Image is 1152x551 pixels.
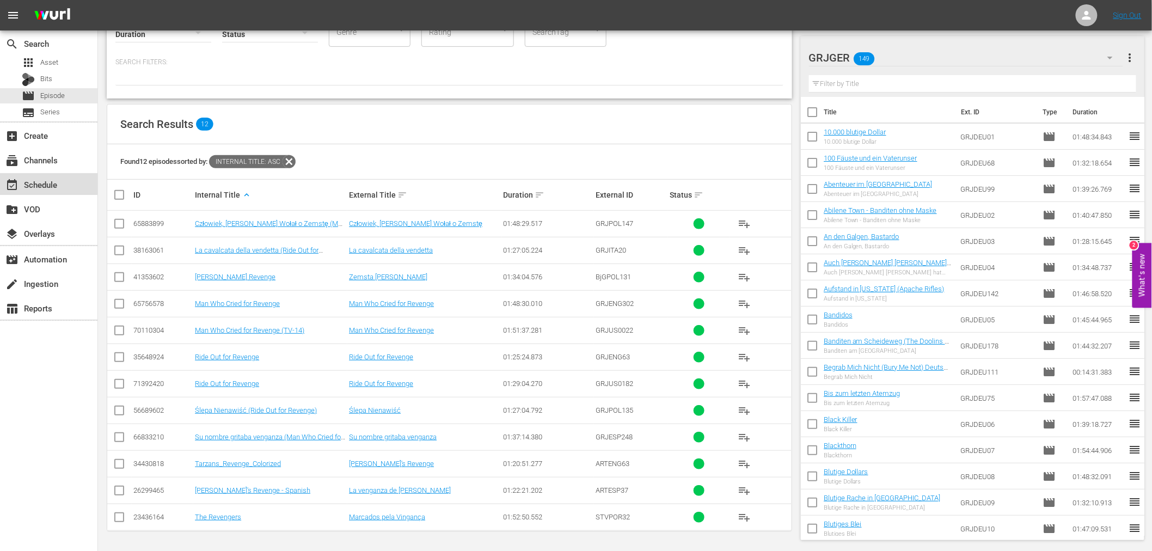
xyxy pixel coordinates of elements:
div: 34430818 [133,460,192,468]
span: Episode [1043,313,1056,326]
td: 01:28:15.645 [1068,228,1128,254]
button: playlist_add [731,264,757,290]
span: Episode [1043,470,1056,483]
button: playlist_add [731,237,757,264]
span: reorder [1128,130,1141,143]
div: Status [670,188,728,201]
th: Ext. ID [954,97,1036,127]
span: Episode [1043,156,1056,169]
a: La cavalcata della vendetta (Ride Out for Revenge) Colorized [195,246,323,262]
a: Bis zum letzten Atemzug [824,389,900,397]
span: Episode [1043,418,1056,431]
span: reorder [1128,443,1141,456]
span: playlist_add [738,351,751,364]
div: 01:34:04.576 [503,273,592,281]
div: 66833210 [133,433,192,441]
span: keyboard_arrow_up [242,190,252,200]
div: 01:25:24.873 [503,353,592,361]
td: GRJDEU06 [956,411,1039,437]
span: menu [7,9,20,22]
td: 01:54:44.906 [1068,437,1128,463]
span: playlist_add [738,297,751,310]
td: 01:34:48.737 [1068,254,1128,280]
button: playlist_add [731,344,757,370]
span: GRJENG302 [596,299,634,308]
div: GRJGER [809,42,1124,73]
a: Blutige Dollars [824,468,868,476]
th: Title [824,97,955,127]
div: 41353602 [133,273,192,281]
a: Sign Out [1113,11,1142,20]
a: La cavalcata della vendetta [349,246,433,254]
span: playlist_add [738,217,751,230]
span: reorder [1128,522,1141,535]
span: playlist_add [738,484,751,497]
a: Su nombre gritaba venganza (Man Who Cried for Revenge) Spanish [195,433,345,449]
span: sort [694,190,703,200]
button: more_vert [1123,45,1136,71]
div: Blutige Dollars [824,478,868,485]
div: Abilene Town - Banditen ohne Maske [824,217,937,224]
span: playlist_add [738,511,751,524]
span: Episode [1043,365,1056,378]
span: Asset [40,57,58,68]
div: 01:27:04.792 [503,406,592,414]
td: GRJDEU03 [956,228,1039,254]
a: Ride Out for Revenge [195,379,259,388]
a: Marcados pela Vingança [349,513,425,521]
div: Blutige Rache in [GEOGRAPHIC_DATA] [824,504,941,511]
span: Internal Title: asc [209,155,283,168]
button: playlist_add [731,317,757,344]
a: The Revengers [195,513,241,521]
div: 70110304 [133,326,192,334]
div: 56689602 [133,406,192,414]
span: more_vert [1123,51,1136,64]
a: La venganza de [PERSON_NAME] [349,486,451,494]
a: Tarzans_Revenge_Colorized [195,460,281,468]
span: VOD [5,203,19,216]
a: Aufstand in [US_STATE] (Apache Rifles) [824,285,945,293]
span: Episode [1043,130,1056,143]
span: Series [22,106,35,119]
a: Man Who Cried for Revenge (TV-14) [195,326,304,334]
span: reorder [1128,313,1141,326]
div: 01:52:50.552 [503,513,592,521]
a: Ride Out for Revenge [349,353,413,361]
span: Episode [40,90,65,101]
span: sort [397,190,407,200]
a: Ślepa Nienawiść [349,406,401,414]
a: Abilene Town - Banditen ohne Maske [824,206,937,215]
a: Ride Out for Revenge [349,379,413,388]
span: playlist_add [738,244,751,257]
div: 01:27:05.224 [503,246,592,254]
div: 100 Fäuste und ein Vaterunser [824,164,917,172]
span: Episode [1043,235,1056,248]
div: 65756578 [133,299,192,308]
span: reorder [1128,260,1141,273]
td: 01:40:47.850 [1068,202,1128,228]
button: playlist_add [731,371,757,397]
div: 26299465 [133,486,192,494]
td: 01:32:10.913 [1068,489,1128,516]
span: GRJENG63 [596,353,630,361]
td: 00:14:31.383 [1068,359,1128,385]
td: GRJDEU68 [956,150,1039,176]
a: 100 Fäuste und ein Vaterunser [824,154,917,162]
td: GRJDEU99 [956,176,1039,202]
span: Reports [5,302,19,315]
span: Episode [1043,444,1056,457]
a: Blackthorn [824,442,856,450]
div: 65883899 [133,219,192,228]
td: 01:39:18.727 [1068,411,1128,437]
span: reorder [1128,469,1141,482]
td: 01:47:09.531 [1068,516,1128,542]
span: reorder [1128,495,1141,509]
div: 2 [1130,241,1138,250]
div: 35648924 [133,353,192,361]
span: Episode [1043,287,1056,300]
td: GRJDEU09 [956,489,1039,516]
td: GRJDEU02 [956,202,1039,228]
td: 01:45:44.965 [1068,307,1128,333]
div: 01:37:14.380 [503,433,592,441]
a: Ride Out for Revenge [195,353,259,361]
